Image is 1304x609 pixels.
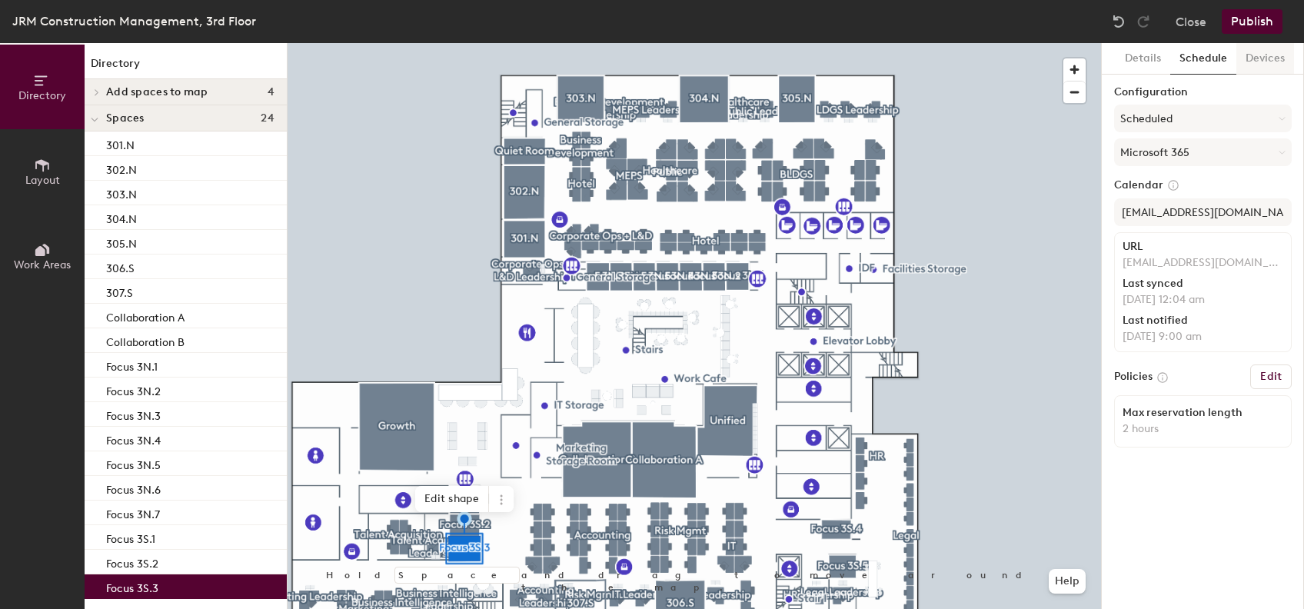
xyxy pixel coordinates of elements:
div: JRM Construction Management, 3rd Floor [12,12,256,31]
input: Add calendar email [1114,198,1292,226]
button: Schedule [1170,43,1236,75]
p: 303.N [106,184,137,201]
span: Spaces [106,112,145,125]
label: Policies [1114,371,1153,383]
p: 304.N [106,208,137,226]
p: 306.S [106,258,135,275]
button: Devices [1236,43,1294,75]
h1: Directory [85,55,287,79]
button: Publish [1222,9,1282,34]
span: 4 [268,86,274,98]
button: Microsoft 365 [1114,138,1292,166]
p: 302.N [106,159,137,177]
p: Collaboration A [106,307,185,324]
p: Focus 3N.6 [106,479,161,497]
label: Configuration [1114,86,1292,98]
div: Last notified [1123,314,1283,327]
span: Add spaces to map [106,86,208,98]
p: 301.N [106,135,135,152]
p: Focus 3N.1 [106,356,158,374]
h6: Edit [1260,371,1282,383]
img: Undo [1111,14,1126,29]
span: 24 [261,112,274,125]
span: Layout [25,174,60,187]
p: [DATE] 9:00 am [1123,330,1283,344]
p: Focus 3S.2 [106,553,158,571]
p: 2 hours [1123,422,1283,436]
label: Calendar [1114,178,1292,192]
div: Last synced [1123,278,1283,290]
p: Focus 3N.5 [106,454,161,472]
p: [EMAIL_ADDRESS][DOMAIN_NAME] [1123,256,1283,270]
p: Focus 3N.4 [106,430,161,448]
p: Focus 3S.1 [106,528,155,546]
button: Edit [1250,364,1292,389]
p: Focus 3N.3 [106,405,161,423]
p: Focus 3S.3 [106,577,158,595]
div: Max reservation length [1123,407,1283,419]
span: Directory [18,89,66,102]
button: Help [1049,569,1086,594]
button: Scheduled [1114,105,1292,132]
div: URL [1123,241,1283,253]
p: 307.S [106,282,133,300]
button: Close [1176,9,1206,34]
p: Collaboration B [106,331,185,349]
p: Focus 3N.7 [106,504,160,521]
p: 305.N [106,233,137,251]
button: Details [1116,43,1170,75]
p: Focus 3N.2 [106,381,161,398]
p: [DATE] 12:04 am [1123,293,1283,307]
img: Redo [1136,14,1151,29]
span: Edit shape [415,486,489,512]
span: Work Areas [14,258,71,271]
